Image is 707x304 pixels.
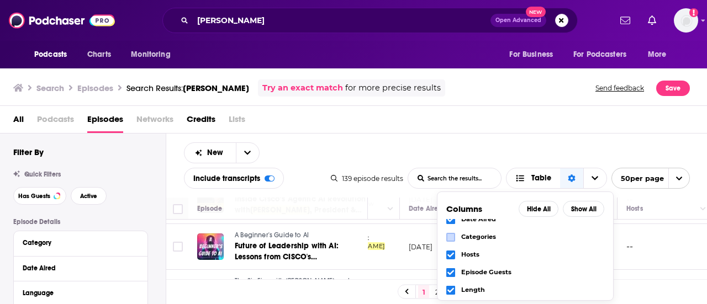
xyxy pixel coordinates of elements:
[235,276,366,296] a: The Six Five with [PERSON_NAME] and [PERSON_NAME]
[461,252,604,258] span: Hosts
[24,170,61,178] span: Quick Filters
[563,201,604,217] button: Show All
[674,8,698,33] img: User Profile
[13,187,66,205] button: Has Guests
[611,168,690,189] button: open menu
[87,110,123,133] a: Episodes
[197,202,222,215] div: Episode
[13,147,44,157] h2: Filter By
[345,82,441,94] span: for more precise results
[648,47,667,62] span: More
[23,289,131,297] div: Language
[235,241,366,263] a: Future of Leadership with AI: Lessons from CISCO's President
[616,11,635,30] a: Show notifications dropdown
[592,79,647,97] button: Send feedback
[626,202,643,215] div: Hosts
[36,83,64,93] h3: Search
[9,10,115,31] img: Podchaser - Follow, Share and Rate Podcasts
[23,286,139,300] button: Language
[235,241,339,273] span: Future of Leadership with AI: Lessons from CISCO's President
[526,7,546,17] span: New
[502,44,567,65] button: open menu
[23,236,139,249] button: Category
[531,174,551,182] span: Table
[409,202,442,215] div: Date Aired
[183,83,249,93] span: [PERSON_NAME]
[23,264,131,272] div: Date Aired
[131,47,170,62] span: Monitoring
[519,201,558,217] button: Hide All
[509,47,553,62] span: For Business
[612,170,664,187] span: 50 per page
[80,193,97,199] span: Active
[656,81,690,96] button: Save
[162,8,578,33] div: Search podcasts, credits, & more...
[236,143,259,163] button: open menu
[126,83,249,93] div: Search Results:
[27,44,81,65] button: open menu
[461,234,604,240] span: Categories
[184,149,236,157] button: open menu
[689,8,698,17] svg: Add a profile image
[446,205,514,214] h3: Columns
[566,44,642,65] button: open menu
[184,142,260,163] h2: Choose List sort
[674,8,698,33] span: Logged in as mindyn
[235,231,309,239] span: A Beginner's Guide to AI
[643,11,661,30] a: Show notifications dropdown
[674,8,698,33] button: Show profile menu
[173,242,183,252] span: Toggle select row
[495,18,541,23] span: Open Advanced
[123,44,184,65] button: open menu
[490,14,546,27] button: Open AdvancedNew
[13,218,148,226] p: Episode Details
[37,110,74,133] span: Podcasts
[126,83,249,93] a: Search Results:[PERSON_NAME]
[34,47,67,62] span: Podcasts
[207,149,227,157] span: New
[418,285,429,298] a: 1
[560,168,583,188] div: Sort Direction
[640,44,680,65] button: open menu
[23,261,139,275] button: Date Aired
[187,110,215,133] a: Credits
[409,242,432,252] p: [DATE]
[235,277,350,295] span: The Six Five with [PERSON_NAME] and [PERSON_NAME]
[506,168,607,189] button: Choose View
[431,285,442,298] a: 2
[229,110,245,133] span: Lists
[71,187,107,205] button: Active
[80,44,118,65] a: Charts
[136,110,173,133] span: Networks
[461,269,604,275] span: Episode Guests
[573,47,626,62] span: For Podcasters
[23,239,131,247] div: Category
[77,83,113,93] h3: Episodes
[235,231,366,241] a: A Beginner's Guide to AI
[13,110,24,133] a: All
[461,216,604,222] span: Date Aired
[87,47,111,62] span: Charts
[461,287,604,293] span: Length
[184,168,284,189] div: Include transcripts
[262,82,343,94] a: Try an exact match
[18,193,50,199] span: Has Guests
[331,174,403,183] div: 139 episode results
[384,202,397,216] button: Column Actions
[193,12,490,29] input: Search podcasts, credits, & more...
